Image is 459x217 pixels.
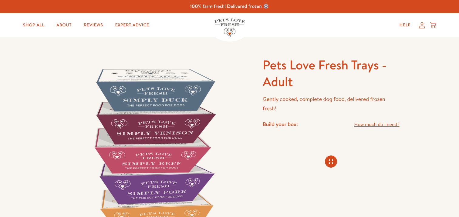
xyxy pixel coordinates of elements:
[325,155,337,168] svg: Connecting store
[110,19,154,31] a: Expert Advice
[263,95,400,113] p: Gently cooked, complete dog food, delivered frozen fresh!
[263,57,400,90] h1: Pets Love Fresh Trays - Adult
[354,121,399,129] a: How much do I need?
[214,18,245,37] img: Pets Love Fresh
[52,19,76,31] a: About
[263,121,298,128] h4: Build your box:
[18,19,49,31] a: Shop All
[79,19,108,31] a: Reviews
[395,19,416,31] a: Help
